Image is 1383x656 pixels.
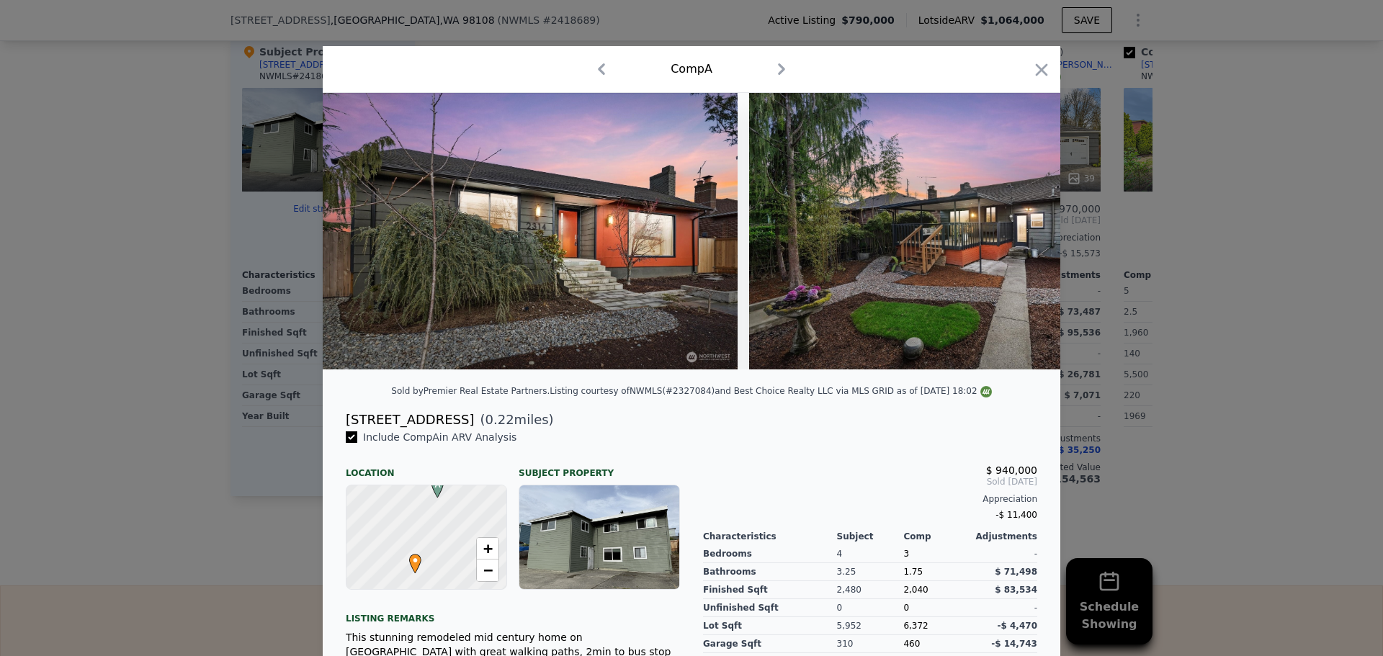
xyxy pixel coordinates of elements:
[980,386,992,397] img: NWMLS Logo
[428,478,437,487] div: A
[483,539,493,557] span: +
[837,531,904,542] div: Subject
[903,549,909,559] span: 3
[346,456,507,479] div: Location
[903,603,909,613] span: 0
[991,639,1037,649] span: -$ 14,743
[903,639,920,649] span: 460
[485,412,514,427] span: 0.22
[357,431,522,443] span: Include Comp A in ARV Analysis
[477,538,498,560] a: Zoom in
[837,581,904,599] div: 2,480
[995,585,1037,595] span: $ 83,534
[837,563,904,581] div: 3.25
[323,93,738,369] img: Property Img
[903,563,970,581] div: 1.75
[474,410,553,430] span: ( miles)
[703,617,837,635] div: Lot Sqft
[837,599,904,617] div: 0
[703,493,1037,505] div: Appreciation
[703,581,837,599] div: Finished Sqft
[483,561,493,579] span: −
[995,510,1037,520] span: -$ 11,400
[671,60,712,78] div: Comp A
[406,554,414,562] div: •
[703,531,837,542] div: Characteristics
[970,599,1037,617] div: -
[903,621,928,631] span: 6,372
[837,545,904,563] div: 4
[998,621,1037,631] span: -$ 4,470
[550,386,991,396] div: Listing courtesy of NWMLS (#2327084) and Best Choice Realty LLC via MLS GRID as of [DATE] 18:02
[995,567,1037,577] span: $ 71,498
[903,585,928,595] span: 2,040
[837,617,904,635] div: 5,952
[903,531,970,542] div: Comp
[703,599,837,617] div: Unfinished Sqft
[986,464,1037,476] span: $ 940,000
[346,410,474,430] div: [STREET_ADDRESS]
[749,93,1164,369] img: Property Img
[703,545,837,563] div: Bedrooms
[477,560,498,581] a: Zoom out
[703,563,837,581] div: Bathrooms
[406,549,425,571] span: •
[970,545,1037,563] div: -
[703,635,837,653] div: Garage Sqft
[346,601,680,624] div: Listing remarks
[970,531,1037,542] div: Adjustments
[837,635,904,653] div: 310
[391,386,550,396] div: Sold by Premier Real Estate Partners .
[703,476,1037,487] span: Sold [DATE]
[519,456,680,479] div: Subject Property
